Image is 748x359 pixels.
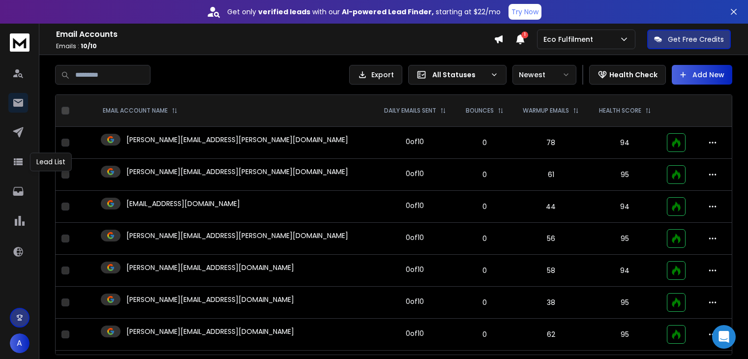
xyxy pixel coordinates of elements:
[10,33,30,52] img: logo
[462,266,507,275] p: 0
[258,7,310,17] strong: verified leads
[647,30,731,49] button: Get Free Credits
[56,42,494,50] p: Emails :
[30,152,72,171] div: Lead List
[609,70,658,80] p: Health Check
[513,159,589,191] td: 61
[513,127,589,159] td: 78
[672,65,732,85] button: Add New
[349,65,402,85] button: Export
[384,107,436,115] p: DAILY EMAILS SENT
[406,329,424,338] div: 0 of 10
[589,287,661,319] td: 95
[543,34,597,44] p: Eco Fulfilment
[56,29,494,40] h1: Email Accounts
[126,263,294,272] p: [PERSON_NAME][EMAIL_ADDRESS][DOMAIN_NAME]
[342,7,434,17] strong: AI-powered Lead Finder,
[513,191,589,223] td: 44
[406,233,424,242] div: 0 of 10
[462,138,507,148] p: 0
[589,255,661,287] td: 94
[668,34,724,44] p: Get Free Credits
[81,42,97,50] span: 10 / 10
[513,223,589,255] td: 56
[432,70,486,80] p: All Statuses
[589,159,661,191] td: 95
[126,295,294,304] p: [PERSON_NAME][EMAIL_ADDRESS][DOMAIN_NAME]
[462,298,507,307] p: 0
[126,167,348,177] p: [PERSON_NAME][EMAIL_ADDRESS][PERSON_NAME][DOMAIN_NAME]
[227,7,501,17] p: Get only with our starting at $22/mo
[712,325,736,349] div: Open Intercom Messenger
[406,265,424,274] div: 0 of 10
[462,202,507,211] p: 0
[466,107,494,115] p: BOUNCES
[513,319,589,351] td: 62
[599,107,641,115] p: HEALTH SCORE
[126,199,240,209] p: [EMAIL_ADDRESS][DOMAIN_NAME]
[512,65,576,85] button: Newest
[462,170,507,179] p: 0
[521,31,528,38] span: 1
[509,4,541,20] button: Try Now
[513,255,589,287] td: 58
[589,191,661,223] td: 94
[511,7,539,17] p: Try Now
[126,327,294,336] p: [PERSON_NAME][EMAIL_ADDRESS][DOMAIN_NAME]
[589,223,661,255] td: 95
[126,231,348,240] p: [PERSON_NAME][EMAIL_ADDRESS][PERSON_NAME][DOMAIN_NAME]
[523,107,569,115] p: WARMUP EMAILS
[589,319,661,351] td: 95
[589,65,666,85] button: Health Check
[406,169,424,179] div: 0 of 10
[406,137,424,147] div: 0 of 10
[10,333,30,353] button: A
[103,107,178,115] div: EMAIL ACCOUNT NAME
[406,297,424,306] div: 0 of 10
[513,287,589,319] td: 38
[406,201,424,210] div: 0 of 10
[462,329,507,339] p: 0
[126,135,348,145] p: [PERSON_NAME][EMAIL_ADDRESS][PERSON_NAME][DOMAIN_NAME]
[589,127,661,159] td: 94
[462,234,507,243] p: 0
